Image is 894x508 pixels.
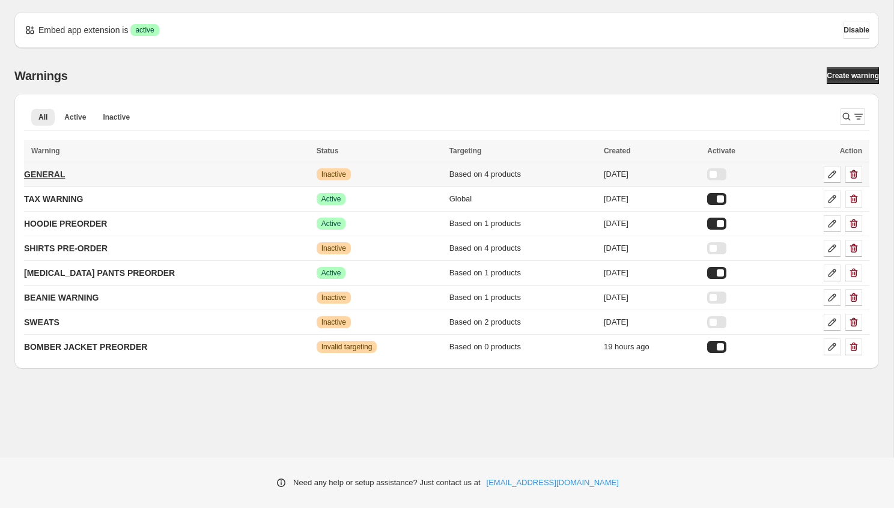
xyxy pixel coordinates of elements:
span: Create warning [827,71,879,81]
div: Based on 2 products [449,316,597,328]
div: [DATE] [604,242,700,254]
a: BEANIE WARNING [24,288,99,307]
a: SWEATS [24,313,59,332]
a: GENERAL [24,165,65,184]
span: Inactive [103,112,130,122]
a: BOMBER JACKET PREORDER [24,337,147,357]
span: Action [840,147,862,155]
p: Embed app extension is [38,24,128,36]
div: [DATE] [604,316,700,328]
div: Based on 1 products [449,267,597,279]
p: SHIRTS PRE-ORDER [24,242,108,254]
span: Inactive [321,317,346,327]
button: Disable [844,22,869,38]
div: [DATE] [604,292,700,304]
span: Active [321,268,341,278]
a: TAX WARNING [24,189,84,209]
span: Inactive [321,293,346,302]
a: Create warning [827,67,879,84]
span: Created [604,147,631,155]
a: [EMAIL_ADDRESS][DOMAIN_NAME] [487,477,619,489]
span: Active [64,112,86,122]
div: [DATE] [604,218,700,230]
span: Activate [707,147,735,155]
a: SHIRTS PRE-ORDER [24,239,108,258]
div: [DATE] [604,168,700,180]
span: All [38,112,47,122]
span: Inactive [321,170,346,179]
p: TAX WARNING [24,193,84,205]
span: Warning [31,147,60,155]
p: SWEATS [24,316,59,328]
div: 19 hours ago [604,341,700,353]
div: Based on 1 products [449,292,597,304]
div: [DATE] [604,267,700,279]
div: Based on 0 products [449,341,597,353]
p: [MEDICAL_DATA] PANTS PREORDER [24,267,175,279]
span: Disable [844,25,869,35]
span: Inactive [321,243,346,253]
div: Global [449,193,597,205]
div: [DATE] [604,193,700,205]
a: HOODIE PREORDER [24,214,107,233]
button: Search and filter results [841,108,865,125]
p: HOODIE PREORDER [24,218,107,230]
p: GENERAL [24,168,65,180]
div: Based on 4 products [449,168,597,180]
span: Active [321,219,341,228]
div: Based on 1 products [449,218,597,230]
p: BEANIE WARNING [24,292,99,304]
span: active [135,25,154,35]
span: Active [321,194,341,204]
p: BOMBER JACKET PREORDER [24,341,147,353]
a: [MEDICAL_DATA] PANTS PREORDER [24,263,175,283]
span: Invalid targeting [321,342,372,352]
div: Based on 4 products [449,242,597,254]
span: Status [317,147,339,155]
h2: Warnings [14,69,68,83]
span: Targeting [449,147,482,155]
